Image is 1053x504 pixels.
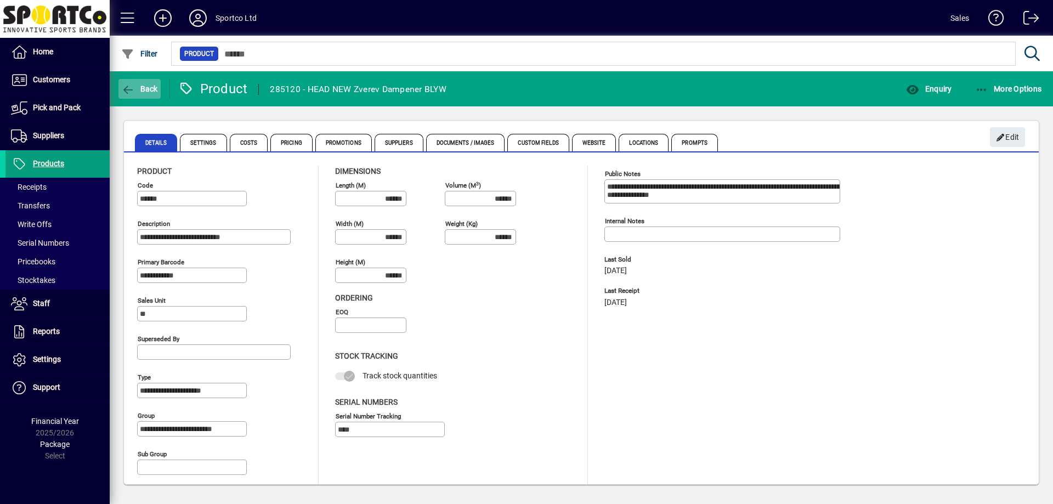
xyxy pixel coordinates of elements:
[40,440,70,449] span: Package
[270,81,446,98] div: 285120 - HEAD NEW Zverev Dampener BLYW
[216,9,257,27] div: Sportco Ltd
[507,134,569,151] span: Custom Fields
[5,215,110,234] a: Write Offs
[178,80,248,98] div: Product
[270,134,313,151] span: Pricing
[11,257,55,266] span: Pricebooks
[33,103,81,112] span: Pick and Pack
[5,196,110,215] a: Transfers
[5,234,110,252] a: Serial Numbers
[11,276,55,285] span: Stocktakes
[604,298,627,307] span: [DATE]
[121,49,158,58] span: Filter
[604,256,769,263] span: Last Sold
[33,75,70,84] span: Customers
[138,258,184,266] mat-label: Primary barcode
[121,84,158,93] span: Back
[315,134,372,151] span: Promotions
[145,8,180,28] button: Add
[33,383,60,392] span: Support
[5,252,110,271] a: Pricebooks
[5,374,110,401] a: Support
[605,170,641,178] mat-label: Public Notes
[5,271,110,290] a: Stocktakes
[180,8,216,28] button: Profile
[11,201,50,210] span: Transfers
[33,327,60,336] span: Reports
[604,287,769,295] span: Last Receipt
[336,412,401,420] mat-label: Serial Number tracking
[138,335,179,343] mat-label: Superseded by
[5,318,110,346] a: Reports
[33,299,50,308] span: Staff
[335,398,398,406] span: Serial Numbers
[906,84,952,93] span: Enquiry
[33,355,61,364] span: Settings
[604,267,627,275] span: [DATE]
[110,79,170,99] app-page-header-button: Back
[950,9,969,27] div: Sales
[363,371,437,380] span: Track stock quantities
[33,159,64,168] span: Products
[11,183,47,191] span: Receipts
[671,134,718,151] span: Prompts
[138,182,153,189] mat-label: Code
[445,182,481,189] mat-label: Volume (m )
[135,134,177,151] span: Details
[5,122,110,150] a: Suppliers
[1015,2,1039,38] a: Logout
[975,84,1042,93] span: More Options
[972,79,1045,99] button: More Options
[138,450,167,458] mat-label: Sub group
[996,128,1020,146] span: Edit
[118,79,161,99] button: Back
[336,308,348,316] mat-label: EOQ
[335,167,381,175] span: Dimensions
[118,44,161,64] button: Filter
[11,239,69,247] span: Serial Numbers
[445,220,478,228] mat-label: Weight (Kg)
[572,134,616,151] span: Website
[138,220,170,228] mat-label: Description
[335,352,398,360] span: Stock Tracking
[336,220,364,228] mat-label: Width (m)
[138,373,151,381] mat-label: Type
[605,217,644,225] mat-label: Internal Notes
[5,346,110,373] a: Settings
[336,258,365,266] mat-label: Height (m)
[375,134,423,151] span: Suppliers
[11,220,52,229] span: Write Offs
[980,2,1004,38] a: Knowledge Base
[230,134,268,151] span: Costs
[476,180,479,186] sup: 3
[138,412,155,420] mat-label: Group
[31,417,79,426] span: Financial Year
[5,38,110,66] a: Home
[903,79,954,99] button: Enquiry
[33,131,64,140] span: Suppliers
[619,134,669,151] span: Locations
[180,134,227,151] span: Settings
[5,94,110,122] a: Pick and Pack
[5,178,110,196] a: Receipts
[5,66,110,94] a: Customers
[5,290,110,318] a: Staff
[138,297,166,304] mat-label: Sales unit
[336,182,366,189] mat-label: Length (m)
[426,134,505,151] span: Documents / Images
[184,48,214,59] span: Product
[33,47,53,56] span: Home
[137,167,172,175] span: Product
[335,293,373,302] span: Ordering
[990,127,1025,147] button: Edit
